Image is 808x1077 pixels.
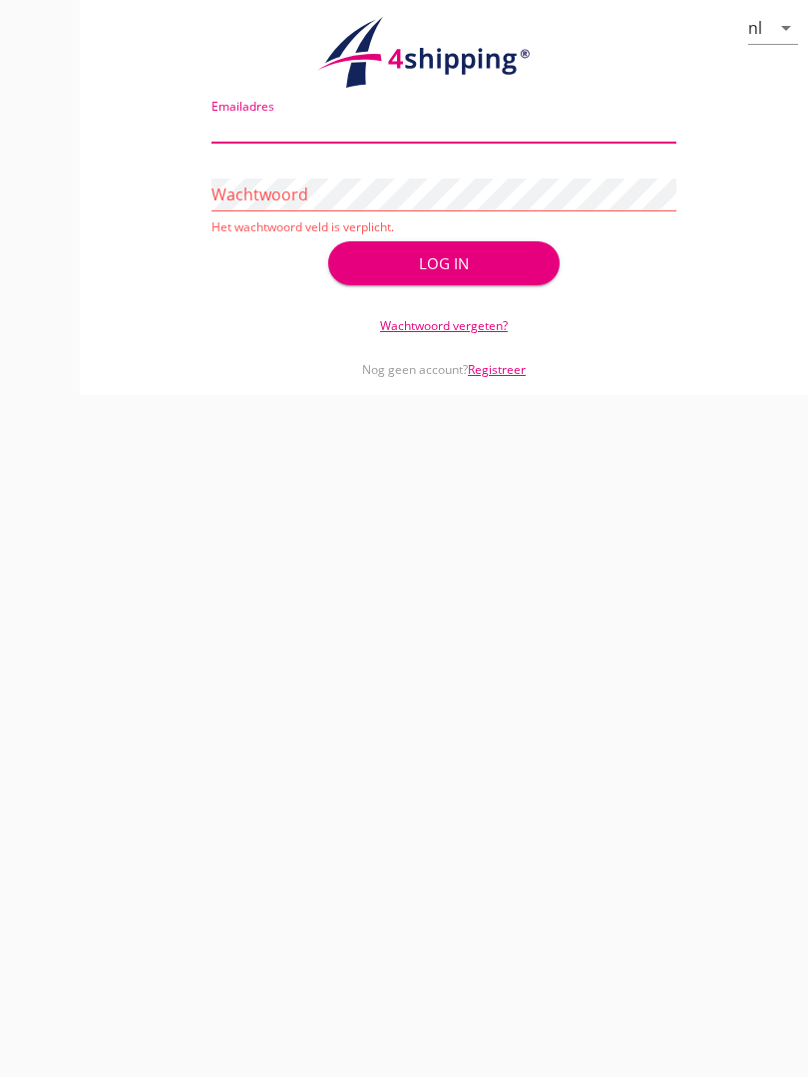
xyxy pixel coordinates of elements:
[748,19,762,37] div: nl
[211,335,675,379] div: Nog geen account?
[774,16,798,40] i: arrow_drop_down
[328,241,561,285] button: Log in
[360,252,529,275] div: Log in
[211,218,675,235] div: Het wachtwoord veld is verplicht.
[314,16,574,90] img: logo.1f945f1d.svg
[468,361,526,378] a: Registreer
[380,317,508,334] a: Wachtwoord vergeten?
[211,111,675,143] input: Emailadres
